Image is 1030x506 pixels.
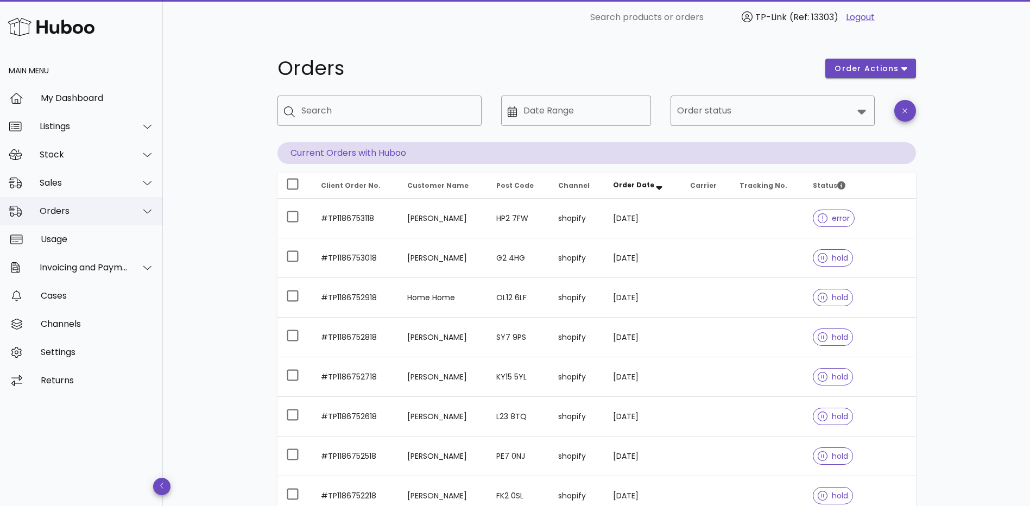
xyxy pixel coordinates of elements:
[41,93,154,103] div: My Dashboard
[312,357,399,397] td: #TP1186752718
[549,173,604,199] th: Channel
[604,318,681,357] td: [DATE]
[399,397,487,437] td: [PERSON_NAME]
[549,318,604,357] td: shopify
[496,181,534,190] span: Post Code
[613,180,654,189] span: Order Date
[488,437,549,476] td: PE7 0NJ
[604,437,681,476] td: [DATE]
[312,199,399,238] td: #TP1186753118
[549,278,604,318] td: shopify
[488,318,549,357] td: SY7 9PS
[755,11,787,23] span: TP-Link
[604,199,681,238] td: [DATE]
[549,437,604,476] td: shopify
[41,234,154,244] div: Usage
[399,318,487,357] td: [PERSON_NAME]
[277,59,813,78] h1: Orders
[321,181,381,190] span: Client Order No.
[40,149,128,160] div: Stock
[558,181,590,190] span: Channel
[41,319,154,329] div: Channels
[41,375,154,385] div: Returns
[40,262,128,273] div: Invoicing and Payments
[488,357,549,397] td: KY15 5YL
[789,11,838,23] span: (Ref: 13303)
[604,238,681,278] td: [DATE]
[312,278,399,318] td: #TP1186752918
[818,452,848,460] span: hold
[825,59,915,78] button: order actions
[312,397,399,437] td: #TP1186752618
[813,181,845,190] span: Status
[488,397,549,437] td: L23 8TQ
[549,357,604,397] td: shopify
[818,294,848,301] span: hold
[8,15,94,39] img: Huboo Logo
[40,121,128,131] div: Listings
[740,181,787,190] span: Tracking No.
[312,238,399,278] td: #TP1186753018
[690,181,717,190] span: Carrier
[846,11,875,24] a: Logout
[818,333,848,341] span: hold
[399,199,487,238] td: [PERSON_NAME]
[488,173,549,199] th: Post Code
[399,238,487,278] td: [PERSON_NAME]
[818,492,848,499] span: hold
[549,238,604,278] td: shopify
[399,437,487,476] td: [PERSON_NAME]
[399,173,487,199] th: Customer Name
[277,142,916,164] p: Current Orders with Huboo
[818,214,850,222] span: error
[549,397,604,437] td: shopify
[804,173,915,199] th: Status
[604,357,681,397] td: [DATE]
[312,437,399,476] td: #TP1186752518
[818,373,848,381] span: hold
[818,413,848,420] span: hold
[818,254,848,262] span: hold
[731,173,804,199] th: Tracking No.
[488,199,549,238] td: HP2 7FW
[549,199,604,238] td: shopify
[671,96,875,126] div: Order status
[312,173,399,199] th: Client Order No.
[488,278,549,318] td: OL12 6LF
[407,181,469,190] span: Customer Name
[681,173,731,199] th: Carrier
[399,278,487,318] td: Home Home
[41,347,154,357] div: Settings
[41,290,154,301] div: Cases
[40,206,128,216] div: Orders
[399,357,487,397] td: [PERSON_NAME]
[604,173,681,199] th: Order Date: Sorted descending. Activate to remove sorting.
[312,318,399,357] td: #TP1186752818
[834,63,899,74] span: order actions
[604,397,681,437] td: [DATE]
[488,238,549,278] td: G2 4HG
[604,278,681,318] td: [DATE]
[40,178,128,188] div: Sales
